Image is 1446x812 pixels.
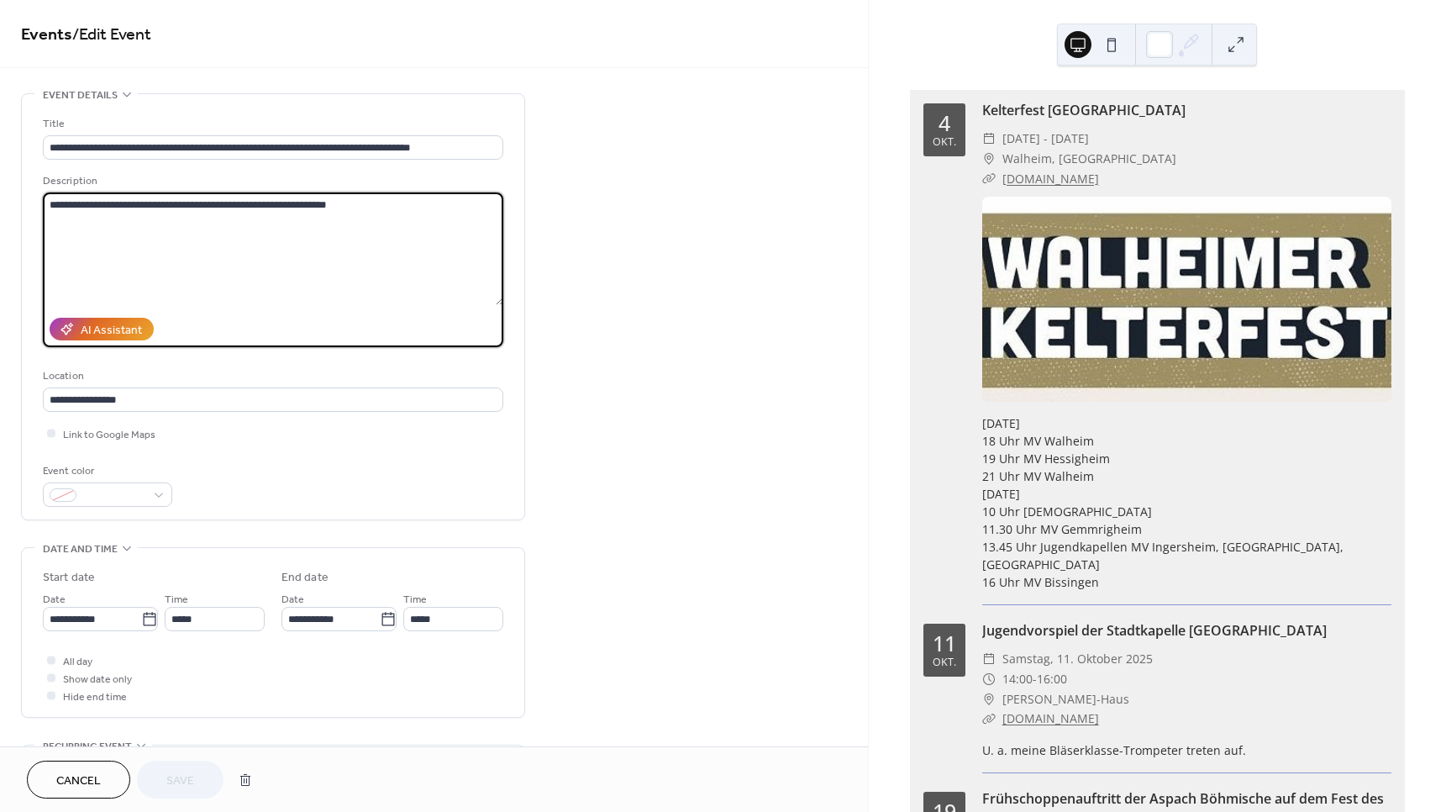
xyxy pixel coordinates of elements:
[43,87,118,104] span: Event details
[982,709,996,729] div: ​
[72,18,151,51] span: / Edit Event
[982,129,996,149] div: ​
[43,540,118,558] span: Date and time
[982,414,1391,591] div: [DATE] 18 Uhr MV Walheim 19 Uhr MV Hessigheim 21 Uhr MV Walheim [DATE] 10 Uhr [DEMOGRAPHIC_DATA] ...
[982,669,996,689] div: ​
[43,115,500,133] div: Title
[933,633,956,654] div: 11
[1002,710,1099,726] a: [DOMAIN_NAME]
[982,689,996,709] div: ​
[21,18,72,51] a: Events
[403,591,427,609] span: Time
[982,741,1391,759] div: U. a. meine Bläserklasse-Trompeter treten auf.
[982,149,996,169] div: ​
[43,462,169,480] div: Event color
[63,426,155,444] span: Link to Google Maps
[982,621,1327,640] a: Jugendvorspiel der Stadtkapelle [GEOGRAPHIC_DATA]
[165,591,188,609] span: Time
[56,772,101,790] span: Cancel
[1002,149,1176,169] span: Walheim, [GEOGRAPHIC_DATA]
[63,688,127,706] span: Hide end time
[1033,669,1037,689] span: -
[43,591,66,609] span: Date
[281,591,304,609] span: Date
[1002,129,1089,149] span: [DATE] - [DATE]
[939,113,950,134] div: 4
[933,657,956,668] div: Okt.
[1002,669,1033,689] span: 14:00
[1002,649,1153,669] span: Samstag, 11. Oktober 2025
[933,137,956,148] div: Okt.
[982,101,1186,119] a: Kelterfest [GEOGRAPHIC_DATA]
[43,569,95,587] div: Start date
[1002,689,1129,709] span: [PERSON_NAME]-Haus
[27,761,130,799] button: Cancel
[43,172,500,190] div: Description
[81,322,142,340] div: AI Assistant
[63,653,92,671] span: All day
[50,318,154,340] button: AI Assistant
[43,738,132,756] span: Recurring event
[982,649,996,669] div: ​
[1002,171,1099,187] a: [DOMAIN_NAME]
[1037,669,1067,689] span: 16:00
[982,169,996,189] div: ​
[63,671,132,688] span: Show date only
[281,569,329,587] div: End date
[43,367,500,385] div: Location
